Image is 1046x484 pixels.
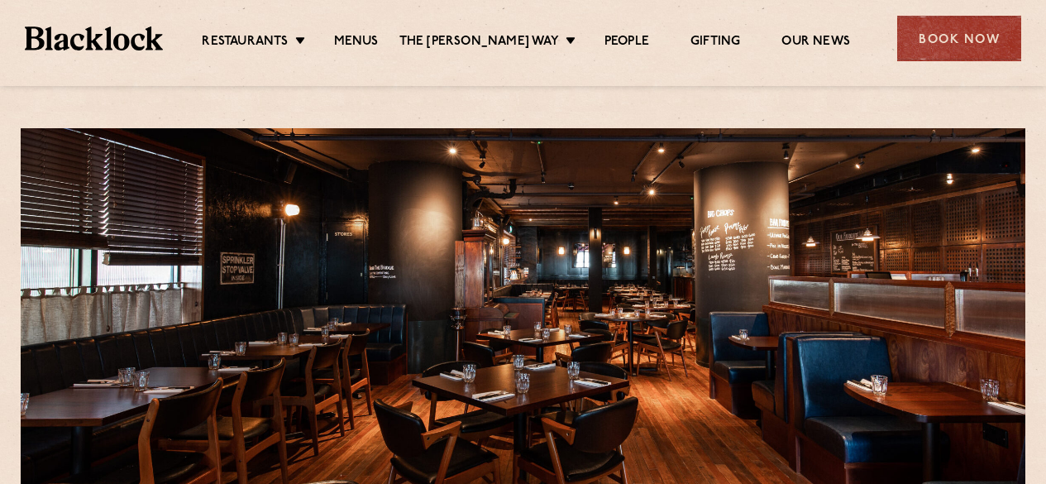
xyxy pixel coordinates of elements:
[202,34,288,52] a: Restaurants
[334,34,379,52] a: Menus
[897,16,1021,61] div: Book Now
[604,34,649,52] a: People
[25,26,163,50] img: BL_Textured_Logo-footer-cropped.svg
[781,34,850,52] a: Our News
[690,34,740,52] a: Gifting
[399,34,559,52] a: The [PERSON_NAME] Way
